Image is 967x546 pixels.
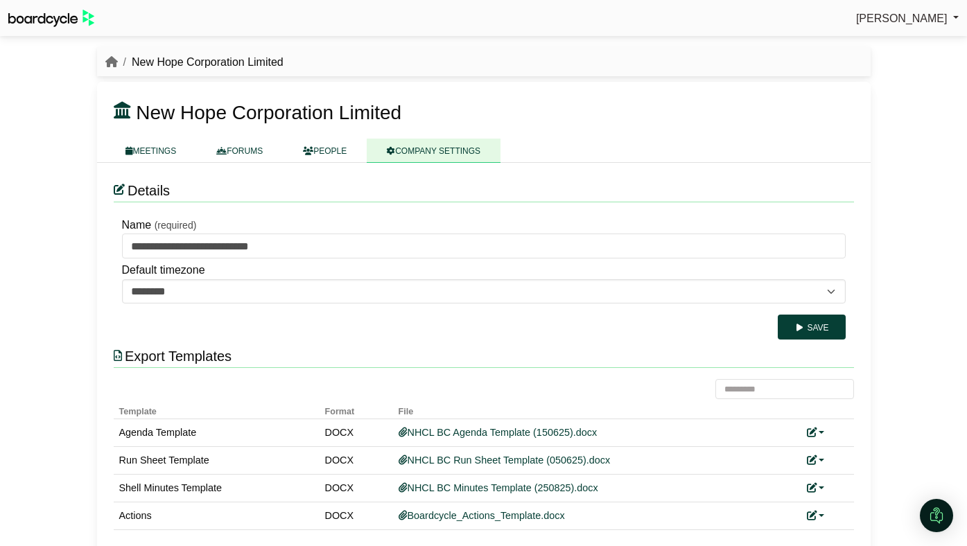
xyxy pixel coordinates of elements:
td: DOCX [320,419,393,447]
th: File [393,399,801,419]
a: [PERSON_NAME] [856,10,959,28]
button: Save [778,315,845,340]
label: Default timezone [122,261,205,279]
li: New Hope Corporation Limited [118,53,284,71]
a: Boardcycle_Actions_Template.docx [399,510,565,521]
a: MEETINGS [105,139,197,163]
span: Details [128,183,170,198]
img: BoardcycleBlackGreen-aaafeed430059cb809a45853b8cf6d952af9d84e6e89e1f1685b34bfd5cb7d64.svg [8,10,94,27]
a: PEOPLE [283,139,367,163]
th: Format [320,399,393,419]
a: NHCL BC Run Sheet Template (050625).docx [399,455,611,466]
td: Run Sheet Template [114,447,320,475]
a: COMPANY SETTINGS [367,139,500,163]
small: (required) [155,220,197,231]
a: NHCL BC Minutes Template (250825).docx [399,482,598,493]
span: Export Templates [125,349,232,364]
a: FORUMS [196,139,283,163]
span: New Hope Corporation Limited [136,102,401,123]
td: Shell Minutes Template [114,475,320,502]
nav: breadcrumb [105,53,284,71]
td: Agenda Template [114,419,320,447]
div: Open Intercom Messenger [920,499,953,532]
label: Name [122,216,152,234]
th: Template [114,399,320,419]
span: [PERSON_NAME] [856,12,948,24]
td: DOCX [320,502,393,530]
td: DOCX [320,447,393,475]
a: NHCL BC Agenda Template (150625).docx [399,427,598,438]
td: Actions [114,502,320,530]
td: DOCX [320,475,393,502]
